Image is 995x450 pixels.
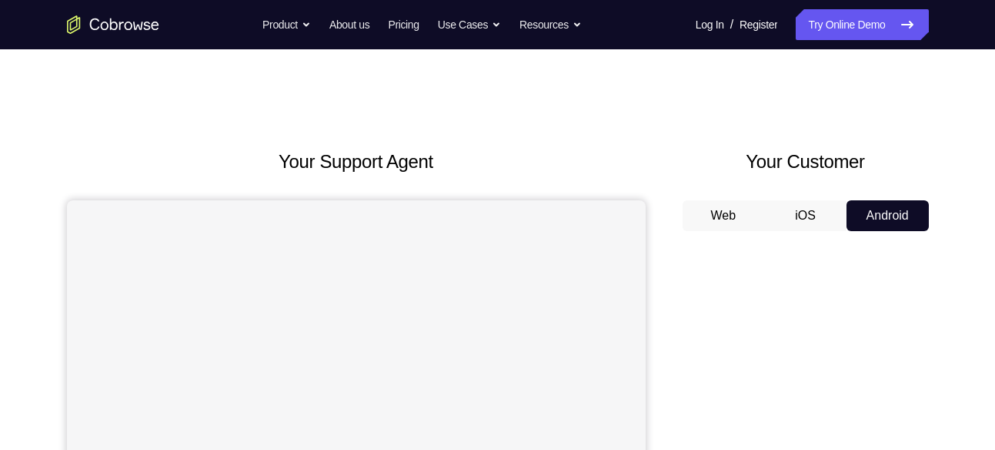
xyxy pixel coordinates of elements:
a: Go to the home page [67,15,159,34]
span: / [730,15,733,34]
a: Try Online Demo [796,9,928,40]
button: Resources [519,9,582,40]
a: Log In [696,9,724,40]
button: Android [846,200,929,231]
h2: Your Customer [683,148,929,176]
a: About us [329,9,369,40]
button: Use Cases [438,9,501,40]
h2: Your Support Agent [67,148,646,176]
button: Product [262,9,311,40]
a: Register [740,9,777,40]
button: iOS [764,200,846,231]
button: Web [683,200,765,231]
a: Pricing [388,9,419,40]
